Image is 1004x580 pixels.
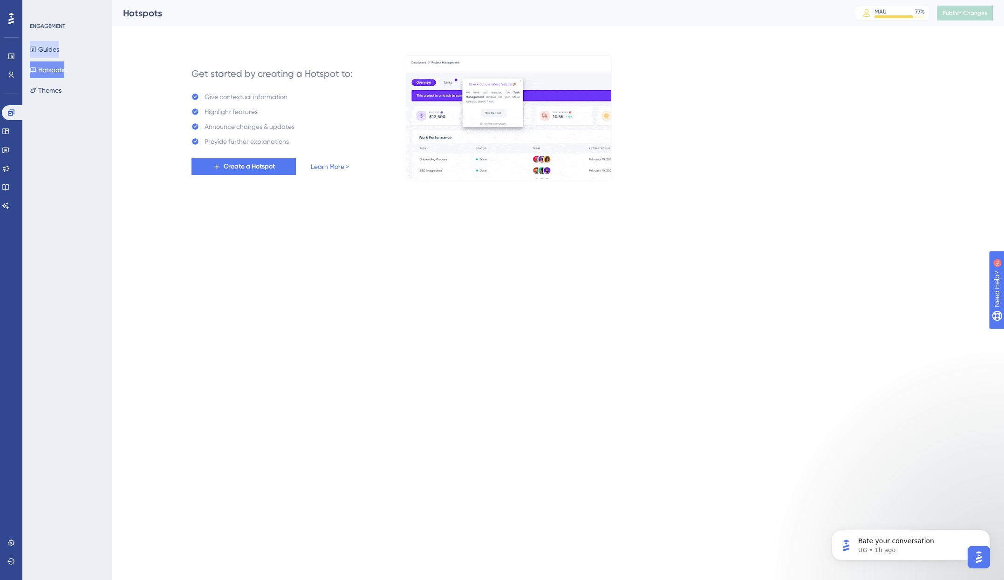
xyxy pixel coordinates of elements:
div: Announce changes & updates [205,121,294,132]
span: Need Help? [22,2,58,13]
button: Themes [30,82,61,99]
div: Provide further explanations [205,136,289,147]
img: a956fa7fe1407719453ceabf94e6a685.gif [406,55,612,179]
iframe: Intercom notifications message [818,510,1004,575]
iframe: UserGuiding AI Assistant Launcher [965,543,993,571]
div: MAU [874,8,887,15]
button: Create a Hotspot [191,158,296,175]
div: Give contextual information [205,91,287,102]
div: 77 % [915,8,925,15]
span: Publish Changes [943,9,987,17]
button: Guides [30,41,59,58]
div: 9+ [63,5,69,12]
span: Create a Hotspot [224,161,275,172]
div: Highlight features [205,106,258,117]
div: Get started by creating a Hotspot to: [191,67,353,80]
a: Learn More > [311,161,349,172]
button: Publish Changes [937,6,993,20]
button: Hotspots [30,61,64,78]
div: ENGAGEMENT [30,22,65,30]
div: Hotspots [123,7,832,20]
